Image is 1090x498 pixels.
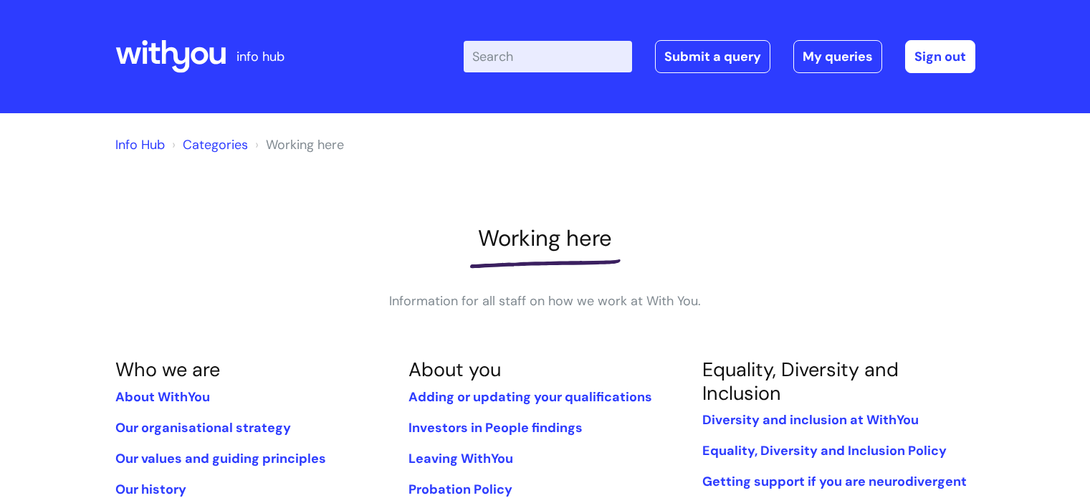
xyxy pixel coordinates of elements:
p: Information for all staff on how we work at With You. [330,289,760,312]
h1: Working here [115,225,975,252]
p: info hub [236,45,285,68]
a: Our organisational strategy [115,419,291,436]
li: Working here [252,133,344,156]
a: Investors in People findings [408,419,583,436]
a: Getting support if you are neurodivergent [702,473,967,490]
a: Probation Policy [408,481,512,498]
div: | - [464,40,975,73]
a: Equality, Diversity and Inclusion [702,357,899,405]
a: Our history [115,481,186,498]
a: About WithYou [115,388,210,406]
a: Diversity and inclusion at WithYou [702,411,919,428]
a: Info Hub [115,136,165,153]
input: Search [464,41,632,72]
a: Categories [183,136,248,153]
a: Submit a query [655,40,770,73]
a: My queries [793,40,882,73]
li: Solution home [168,133,248,156]
a: Adding or updating your qualifications [408,388,652,406]
a: Leaving WithYou [408,450,513,467]
a: About you [408,357,501,382]
a: Who we are [115,357,220,382]
a: Our values and guiding principles [115,450,326,467]
a: Sign out [905,40,975,73]
a: Equality, Diversity and Inclusion Policy [702,442,947,459]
